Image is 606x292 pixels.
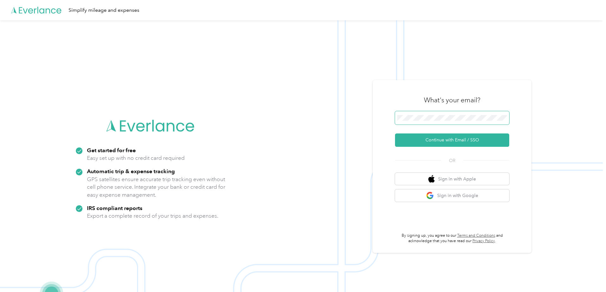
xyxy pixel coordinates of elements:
a: Privacy Policy [472,239,495,243]
strong: Get started for free [87,147,136,153]
p: Easy set up with no credit card required [87,154,185,162]
p: GPS satellites ensure accurate trip tracking even without cell phone service. Integrate your bank... [87,175,226,199]
img: google logo [426,192,434,200]
h3: What's your email? [424,96,480,105]
button: google logoSign in with Google [395,189,509,202]
strong: IRS compliant reports [87,205,142,211]
p: By signing up, you agree to our and acknowledge that you have read our . [395,233,509,244]
strong: Automatic trip & expense tracking [87,168,175,174]
button: apple logoSign in with Apple [395,173,509,185]
a: Terms and Conditions [457,233,495,238]
div: Simplify mileage and expenses [69,6,139,14]
span: OR [441,157,463,164]
p: Export a complete record of your trips and expenses. [87,212,218,220]
button: Continue with Email / SSO [395,133,509,147]
img: apple logo [428,175,435,183]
